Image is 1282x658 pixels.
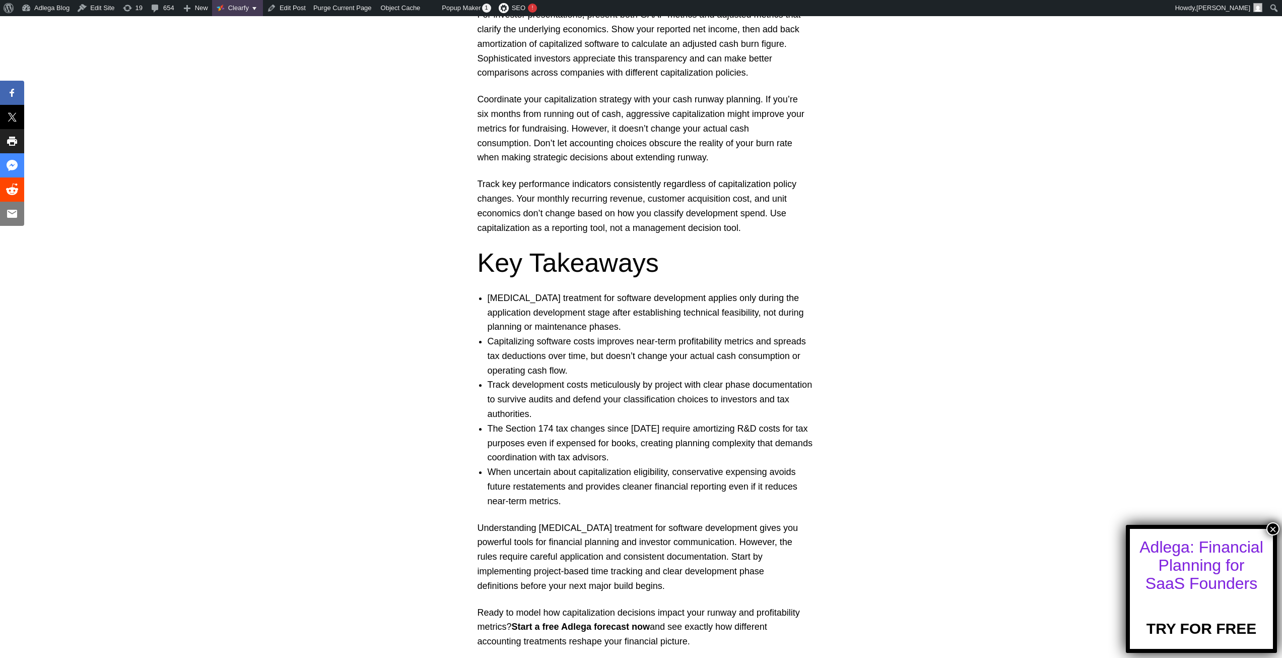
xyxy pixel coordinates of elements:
span: [PERSON_NAME] [1196,4,1250,12]
p: Track key performance indicators consistently regardless of capitalization policy changes. Your m... [478,177,805,235]
strong: Start a free Adlega forecast now [512,622,650,632]
li: Capitalizing software costs improves near-term profitability metrics and spreads tax deductions o... [488,334,815,378]
p: For investor presentations, present both GAAP metrics and adjusted metrics that clarify the under... [478,8,805,80]
p: Coordinate your capitalization strategy with your cash runway planning. If you’re six months from... [478,92,805,165]
li: When uncertain about capitalization eligibility, conservative expensing avoids future restatement... [488,465,815,508]
div: ! [528,4,537,13]
li: Track development costs meticulously by project with clear phase documentation to survive audits ... [488,378,815,421]
li: [MEDICAL_DATA] treatment for software development applies only during the application development... [488,291,815,334]
li: The Section 174 tax changes since [DATE] require amortizing R&D costs for tax purposes even if ex... [488,422,815,465]
span: SEO [512,4,525,12]
a: TRY FOR FREE [1146,603,1256,637]
span: 1 [482,4,491,13]
p: Understanding [MEDICAL_DATA] treatment for software development gives you powerful tools for fina... [478,521,805,593]
button: Close [1266,522,1279,535]
p: Ready to model how capitalization decisions impact your runway and profitability metrics? and see... [478,606,805,649]
div: Adlega: Financial Planning for SaaS Founders [1139,538,1264,592]
h2: Key Takeaways [478,247,805,278]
